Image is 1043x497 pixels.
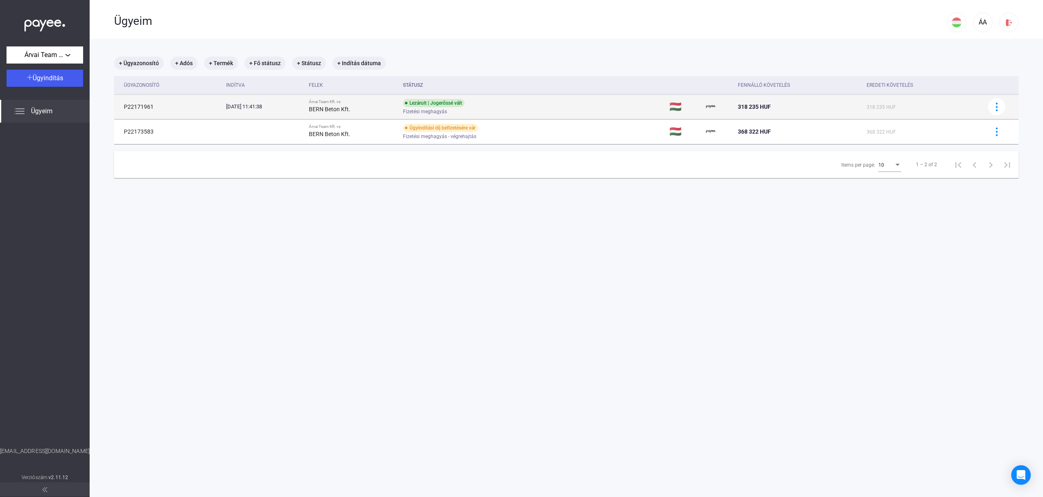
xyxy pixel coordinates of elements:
[966,156,983,173] button: Previous page
[114,95,223,119] td: P22171961
[738,128,771,135] span: 368 322 HUF
[1011,465,1031,485] div: Open Intercom Messenger
[666,95,703,119] td: 🇭🇺
[738,103,771,110] span: 318 235 HUF
[867,80,913,90] div: Eredeti követelés
[124,80,159,90] div: Ügyazonosító
[48,475,68,480] strong: v2.11.12
[666,119,703,144] td: 🇭🇺
[999,156,1015,173] button: Last page
[309,99,396,104] div: Árvai Team Kft. vs
[867,129,896,135] span: 368 322 HUF
[992,103,1001,111] img: more-blue
[309,106,350,112] strong: BERN Beton Kft.
[973,13,992,32] button: ÁA
[124,80,220,90] div: Ügyazonosító
[916,160,937,169] div: 1 – 2 of 2
[31,106,53,116] span: Ügyeim
[947,13,966,32] button: HU
[7,70,83,87] button: Ügyindítás
[42,487,47,492] img: arrow-double-left-grey.svg
[309,80,396,90] div: Felek
[170,57,198,70] mat-chip: + Adós
[309,131,350,137] strong: BERN Beton Kft.
[738,80,790,90] div: Fennálló követelés
[1005,18,1013,27] img: logout-red
[403,99,464,107] div: Lezárult | Jogerőssé vált
[950,156,966,173] button: First page
[33,74,63,82] span: Ügyindítás
[7,46,83,64] button: Árvai Team Kft.
[878,160,901,169] mat-select: Items per page:
[706,102,716,112] img: payee-logo
[867,80,978,90] div: Eredeti követelés
[999,13,1019,32] button: logout-red
[226,80,302,90] div: Indítva
[738,80,860,90] div: Fennálló követelés
[24,50,65,60] span: Árvai Team Kft.
[841,160,875,170] div: Items per page:
[24,15,65,32] img: white-payee-white-dot.svg
[878,162,884,168] span: 10
[952,18,962,27] img: HU
[706,127,716,136] img: payee-logo
[27,75,33,80] img: plus-white.svg
[403,132,476,141] span: Fizetési meghagyás - végrehajtás
[983,156,999,173] button: Next page
[114,119,223,144] td: P22173583
[244,57,286,70] mat-chip: + Fő státusz
[226,103,302,111] div: [DATE] 11:41:38
[867,104,896,110] span: 318 235 HUF
[976,18,990,27] div: ÁA
[332,57,386,70] mat-chip: + Indítás dátuma
[988,123,1005,140] button: more-blue
[309,124,396,129] div: Árvai Team Kft. vs
[309,80,323,90] div: Felek
[403,107,447,117] span: Fizetési meghagyás
[992,128,1001,136] img: more-blue
[988,98,1005,115] button: more-blue
[114,14,947,28] div: Ügyeim
[292,57,326,70] mat-chip: + Státusz
[15,106,24,116] img: list.svg
[403,124,478,132] div: Ügyindítási díj befizetésére vár
[400,76,666,95] th: Státusz
[226,80,245,90] div: Indítva
[204,57,238,70] mat-chip: + Termék
[114,57,164,70] mat-chip: + Ügyazonosító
